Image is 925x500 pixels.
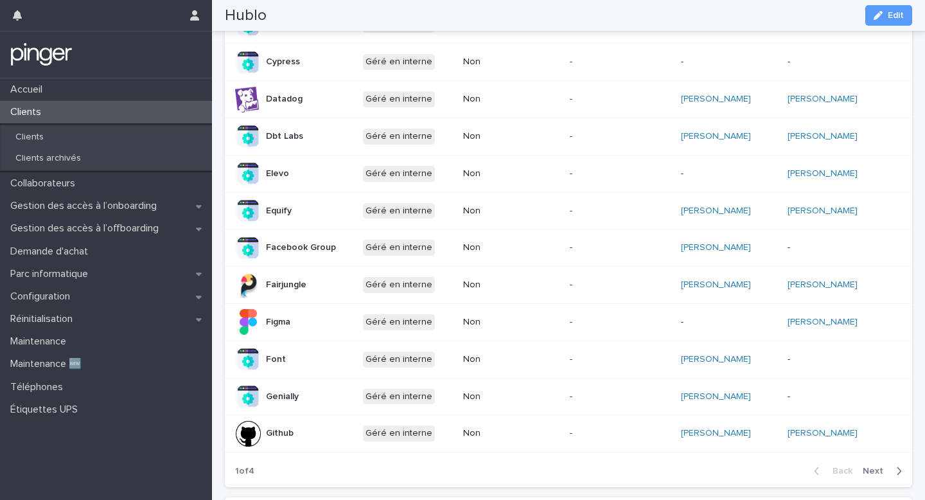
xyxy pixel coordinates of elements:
p: Non [463,317,560,328]
p: Github [266,428,294,439]
div: Géré en interne [363,277,435,293]
p: Non [463,206,560,217]
button: Next [858,465,912,477]
p: Non [463,391,560,402]
span: Back [825,467,852,476]
p: - [681,57,777,67]
p: Genially [266,391,299,402]
p: - [570,391,670,402]
p: Étiquettes UPS [5,404,88,416]
p: Non [463,57,560,67]
p: Configuration [5,290,80,303]
div: Géré en interne [363,54,435,70]
tr: Dbt LabsGéré en interneNon-[PERSON_NAME] [PERSON_NAME] [225,118,912,155]
tr: Facebook GroupGéré en interneNon-[PERSON_NAME] - [225,229,912,267]
p: Clients [5,106,51,118]
p: - [570,317,670,328]
p: Facebook Group [266,242,336,253]
a: [PERSON_NAME] [681,131,751,142]
p: Non [463,242,560,253]
a: [PERSON_NAME] [788,131,858,142]
p: Cypress [266,57,300,67]
div: Géré en interne [363,352,435,368]
p: Demande d'achat [5,246,98,258]
p: Font [266,354,286,365]
tr: EquifyGéré en interneNon-[PERSON_NAME] [PERSON_NAME] [225,192,912,229]
a: [PERSON_NAME] [681,391,751,402]
div: Géré en interne [363,129,435,145]
tr: CypressGéré en interneNon--- [225,44,912,81]
p: - [570,206,670,217]
tr: FairjungleGéré en interneNon-[PERSON_NAME] [PERSON_NAME] [225,267,912,304]
div: Géré en interne [363,166,435,182]
p: Accueil [5,84,53,96]
tr: FigmaGéré en interneNon--[PERSON_NAME] [225,303,912,341]
p: Datadog [266,94,303,105]
div: Géré en interne [363,425,435,442]
p: Elevo [266,168,289,179]
p: Figma [266,317,290,328]
div: Géré en interne [363,203,435,219]
a: [PERSON_NAME] [681,206,751,217]
p: - [788,242,892,253]
span: Edit [888,11,904,20]
p: Maintenance [5,335,76,348]
tr: GithubGéré en interneNon-[PERSON_NAME] [PERSON_NAME] [225,415,912,452]
p: - [570,280,670,290]
p: - [681,317,777,328]
div: Géré en interne [363,91,435,107]
p: Parc informatique [5,268,98,280]
tr: GeniallyGéré en interneNon-[PERSON_NAME] - [225,378,912,415]
p: - [570,131,670,142]
p: Clients [5,132,54,143]
span: Next [863,467,891,476]
p: - [788,354,892,365]
p: - [788,391,892,402]
div: Géré en interne [363,389,435,405]
p: Non [463,280,560,290]
a: [PERSON_NAME] [788,94,858,105]
p: Fairjungle [266,280,306,290]
p: Non [463,428,560,439]
tr: DatadogGéré en interneNon-[PERSON_NAME] [PERSON_NAME] [225,81,912,118]
p: - [681,168,777,179]
p: 1 of 4 [225,456,265,487]
button: Edit [865,5,912,26]
p: - [570,242,670,253]
tr: ElevoGéré en interneNon--[PERSON_NAME] [225,155,912,192]
img: mTgBEunGTSyRkCgitkcU [10,42,73,67]
p: Non [463,354,560,365]
p: Gestion des accès à l’onboarding [5,200,167,212]
a: [PERSON_NAME] [788,428,858,439]
p: Réinitialisation [5,313,83,325]
a: [PERSON_NAME] [788,168,858,179]
div: Géré en interne [363,314,435,330]
p: - [570,168,670,179]
a: [PERSON_NAME] [788,280,858,290]
p: Non [463,168,560,179]
p: Clients archivés [5,153,91,164]
p: Gestion des accès à l’offboarding [5,222,169,235]
a: [PERSON_NAME] [788,317,858,328]
tr: FontGéré en interneNon-[PERSON_NAME] - [225,341,912,378]
p: - [570,57,670,67]
button: Back [804,465,858,477]
a: [PERSON_NAME] [681,94,751,105]
p: Equify [266,206,292,217]
p: - [570,354,670,365]
a: [PERSON_NAME] [788,206,858,217]
p: Téléphones [5,381,73,393]
p: Collaborateurs [5,177,85,190]
div: Géré en interne [363,240,435,256]
a: [PERSON_NAME] [681,428,751,439]
h2: Hublo [225,6,267,25]
p: - [570,94,670,105]
p: Maintenance 🆕 [5,358,92,370]
a: [PERSON_NAME] [681,280,751,290]
p: Non [463,131,560,142]
p: - [788,57,892,67]
p: Dbt Labs [266,131,303,142]
p: - [570,428,670,439]
p: Non [463,94,560,105]
a: [PERSON_NAME] [681,242,751,253]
